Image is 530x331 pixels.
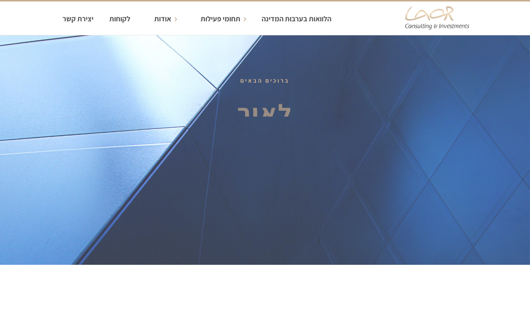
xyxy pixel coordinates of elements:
a: הלוואות בערבות המדינה [259,1,334,35]
a: home [404,1,470,35]
img: Laor Consulting & Investments Logo [404,5,470,31]
span: לאור [237,96,293,131]
div: הלוואות בערבות המדינה [262,13,331,24]
div: ברוכים הבאים [188,77,342,83]
a: יצירת קשר [60,1,96,35]
a: לקוחות [106,1,133,35]
div: תחומי פעילות​ [190,1,255,35]
div: יצירת קשר [63,13,93,24]
strong: אודות [154,14,171,24]
div: לקוחות [109,13,130,24]
strong: תחומי פעילות​ [201,14,240,24]
div: אודות [143,1,186,35]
